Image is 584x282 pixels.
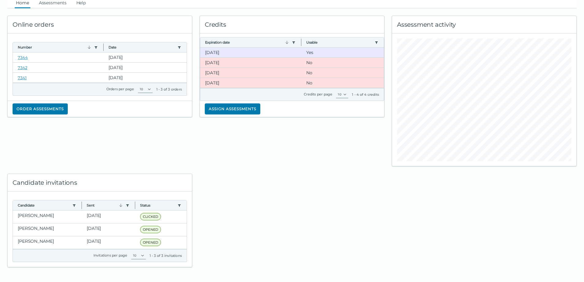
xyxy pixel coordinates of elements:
button: Status [140,203,175,208]
div: 1 - 3 of 3 orders [156,87,182,92]
button: Usable [306,40,372,45]
div: 1 - 3 of 3 invitations [150,253,182,258]
clr-dg-cell: No [301,78,384,88]
button: Column resize handle [299,36,303,49]
clr-dg-cell: No [301,68,384,78]
a: 7342 [18,65,27,70]
button: Number [18,45,92,50]
clr-dg-cell: [DATE] [200,68,301,78]
clr-dg-cell: [PERSON_NAME] [13,223,82,236]
clr-dg-cell: [PERSON_NAME] [13,236,82,249]
button: Candidate [18,203,70,208]
span: CLICKED [140,213,161,220]
div: Candidate invitations [8,174,192,191]
span: OPENED [140,226,161,233]
button: Column resize handle [133,199,137,212]
button: Column resize handle [101,41,105,54]
clr-dg-cell: [DATE] [104,52,187,62]
clr-dg-cell: [DATE] [104,63,187,72]
div: Credits [200,16,384,33]
a: 7344 [18,55,28,60]
clr-dg-cell: [PERSON_NAME] [13,211,82,223]
div: Online orders [8,16,192,33]
clr-dg-cell: [DATE] [82,236,135,249]
clr-dg-cell: Yes [301,48,384,57]
clr-dg-cell: [DATE] [200,78,301,88]
button: Sent [87,203,123,208]
label: Credits per page [304,92,332,96]
clr-dg-cell: [DATE] [200,58,301,68]
clr-dg-cell: [DATE] [200,48,301,57]
clr-dg-cell: No [301,58,384,68]
clr-dg-cell: [DATE] [82,223,135,236]
clr-dg-cell: [DATE] [104,73,187,83]
a: 7341 [18,75,27,80]
clr-dg-cell: [DATE] [82,211,135,223]
div: Assessment activity [392,16,576,33]
button: Assign assessments [205,103,260,114]
div: 1 - 4 of 4 credits [352,92,379,97]
label: Invitations per page [94,253,128,257]
button: Order assessments [13,103,68,114]
button: Column resize handle [80,199,84,212]
button: Date [109,45,175,50]
label: Orders per page [106,87,134,91]
span: OPENED [140,239,161,246]
button: Expiration date [205,40,289,45]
